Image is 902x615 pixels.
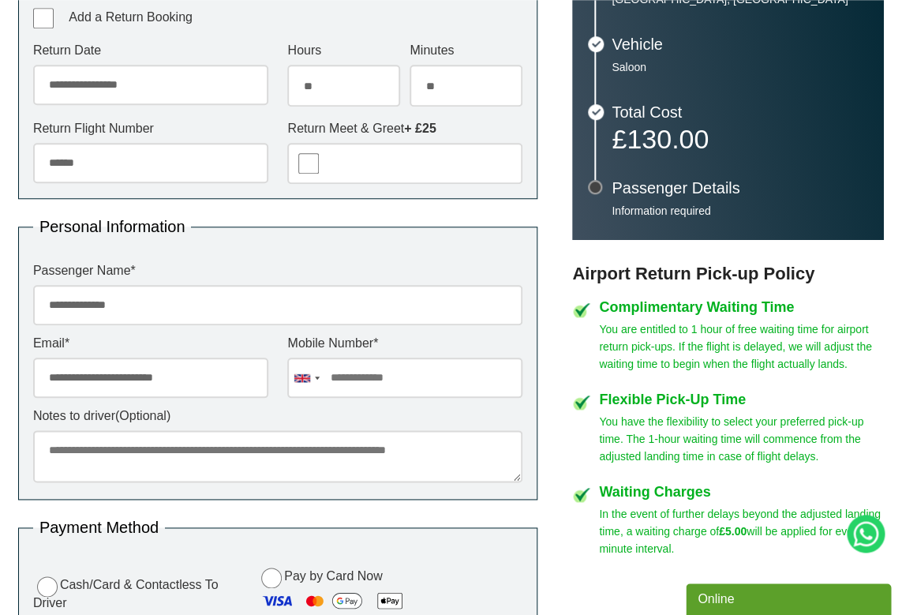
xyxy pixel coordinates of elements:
label: Return Flight Number [33,122,268,135]
label: Return Date [33,44,268,57]
h3: Passenger Details [612,180,868,196]
iframe: chat widget [686,580,894,615]
label: Minutes [410,44,522,57]
label: Hours [287,44,400,57]
span: (Optional) [115,409,170,422]
legend: Personal Information [33,219,192,234]
strong: £5.00 [719,525,747,538]
strong: + £25 [404,122,436,135]
span: 130.00 [627,124,709,154]
h4: Complimentary Waiting Time [599,300,884,314]
p: You are entitled to 1 hour of free waiting time for airport return pick-ups. If the flight is del... [599,321,884,373]
p: In the event of further delays beyond the adjusted landing time, a waiting charge of will be appl... [599,505,884,557]
legend: Payment Method [33,519,165,535]
label: Cash/Card & Contactless To Driver [33,574,245,609]
p: £ [612,128,868,150]
label: Notes to driver [33,410,522,422]
label: Passenger Name [33,264,522,277]
p: Saloon [612,60,868,74]
div: United Kingdom: +44 [288,358,324,397]
h3: Total Cost [612,104,868,120]
p: You have the flexibility to select your preferred pick-up time. The 1-hour waiting time will comm... [599,413,884,465]
input: Add a Return Booking [33,8,54,28]
p: Information required [612,204,868,218]
h3: Vehicle [612,36,868,52]
input: Cash/Card & Contactless To Driver [37,576,58,597]
h4: Waiting Charges [599,485,884,499]
h3: Airport Return Pick-up Policy [572,264,884,284]
input: Pay by Card Now [261,568,282,588]
span: Add a Return Booking [69,10,193,24]
label: Mobile Number [287,337,522,350]
label: Return Meet & Greet [287,122,522,135]
label: Email [33,337,268,350]
h4: Flexible Pick-Up Time [599,392,884,407]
